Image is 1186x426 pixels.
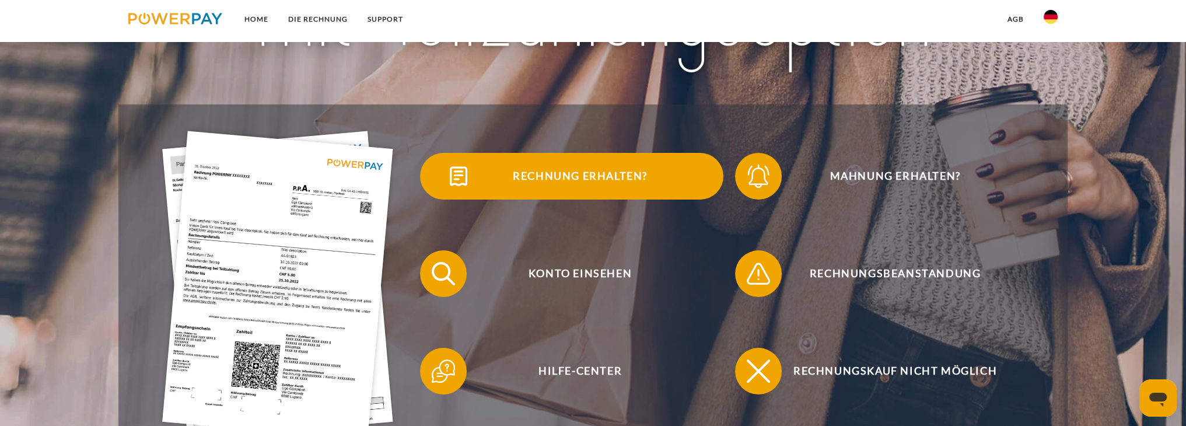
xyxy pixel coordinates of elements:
span: Rechnungskauf nicht möglich [752,348,1038,394]
a: SUPPORT [358,9,413,30]
button: Rechnungsbeanstandung [735,250,1038,297]
img: de [1044,10,1058,24]
button: Rechnung erhalten? [420,153,723,200]
a: Home [235,9,278,30]
span: Mahnung erhalten? [752,153,1038,200]
span: Rechnungsbeanstandung [752,250,1038,297]
img: qb_bill.svg [444,162,473,191]
img: qb_close.svg [744,357,773,386]
button: Rechnungskauf nicht möglich [735,348,1038,394]
img: logo-powerpay.svg [128,13,222,25]
img: qb_search.svg [429,259,458,288]
span: Rechnung erhalten? [437,153,723,200]
span: Konto einsehen [437,250,723,297]
img: qb_bell.svg [744,162,773,191]
img: qb_help.svg [429,357,458,386]
a: agb [998,9,1034,30]
button: Mahnung erhalten? [735,153,1038,200]
a: DIE RECHNUNG [278,9,358,30]
span: Hilfe-Center [437,348,723,394]
button: Hilfe-Center [420,348,723,394]
iframe: Schaltfläche zum Öffnen des Messaging-Fensters [1139,379,1177,417]
button: Konto einsehen [420,250,723,297]
img: qb_warning.svg [744,259,773,288]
